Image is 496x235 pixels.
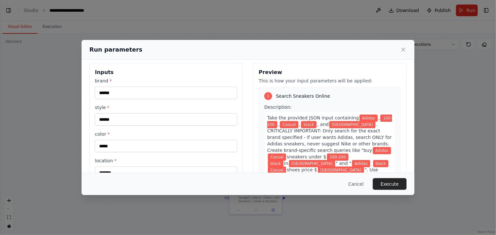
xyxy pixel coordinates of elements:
[284,161,288,166] span: in
[378,115,380,120] span: ,
[317,122,329,127] span: , and
[264,92,272,100] div: 1
[95,78,237,84] label: brand
[278,122,279,127] span: ,
[287,167,317,172] span: shoes price $
[352,160,370,167] span: Variable: brand
[373,178,407,190] button: Execute
[95,131,237,137] label: color
[95,68,237,76] h3: Inputs
[287,154,326,159] span: sneakers under $
[329,121,375,128] span: Variable: location
[373,147,391,154] span: Variable: brand
[299,122,300,127] span: ,
[89,45,142,54] h2: Run parameters
[259,78,401,84] p: This is how your input parameters will be applied:
[267,122,392,153] span: . CRITICALLY IMPORTANT: Only search for the exact brand specified - if user wants Adidas, search ...
[95,157,237,164] label: location
[280,121,298,128] span: Variable: style
[259,68,401,76] h3: Preview
[359,115,378,122] span: Variable: brand
[268,160,283,167] span: Variable: color
[301,121,317,128] span: Variable: color
[267,115,392,128] span: Variable: budget
[336,161,351,166] span: " and "
[343,178,369,190] button: Cancel
[289,160,335,167] span: Variable: location
[327,154,348,161] span: Variable: budget
[268,167,286,174] span: Variable: style
[264,105,292,110] span: Description:
[268,154,286,161] span: Variable: style
[373,160,389,167] span: Variable: color
[318,167,364,174] span: Variable: location
[95,104,237,111] label: style
[276,93,330,99] span: Search Sneakers Online
[267,115,359,120] span: Take the provided JSON input containing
